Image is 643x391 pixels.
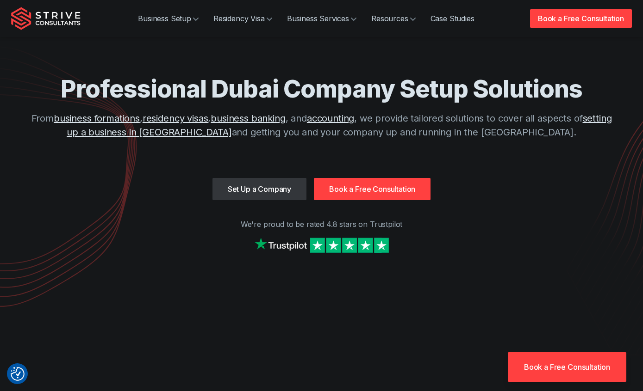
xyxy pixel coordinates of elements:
a: Book a Free Consultation [508,352,626,382]
a: Residency Visa [206,9,280,28]
a: Business Services [280,9,364,28]
a: Book a Free Consultation [314,178,431,200]
a: Resources [364,9,423,28]
a: Case Studies [423,9,482,28]
a: business banking [211,113,285,124]
img: Revisit consent button [11,367,25,381]
p: From , , , and , we provide tailored solutions to cover all aspects of and getting you and your c... [25,111,618,139]
img: Strive Consultants [11,7,81,30]
a: Business Setup [131,9,206,28]
a: Set Up a Company [212,178,306,200]
p: We're proud to be rated 4.8 stars on Trustpilot [11,219,632,230]
a: Book a Free Consultation [530,9,632,28]
a: business formations [54,113,140,124]
button: Consent Preferences [11,367,25,381]
a: accounting [307,113,354,124]
h1: Professional Dubai Company Setup Solutions [25,74,618,104]
a: residency visas [143,113,208,124]
img: Strive on Trustpilot [252,235,391,255]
